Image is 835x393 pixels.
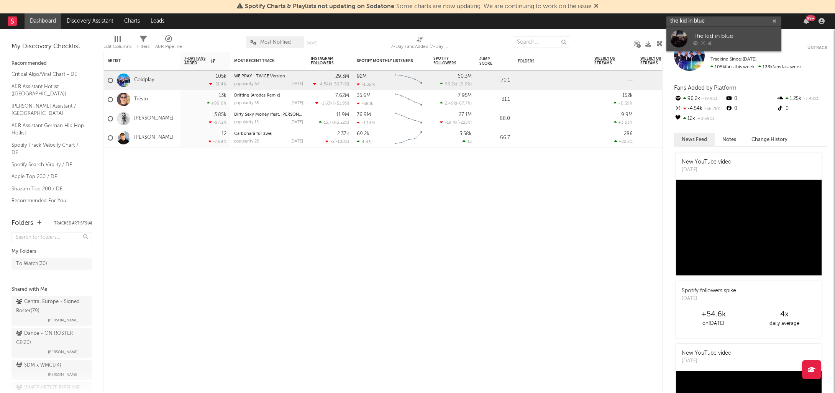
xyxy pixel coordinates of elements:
[11,219,33,228] div: Folders
[11,360,92,380] a: SDM x WMCE(4)[PERSON_NAME]
[682,166,732,174] div: [DATE]
[357,139,373,144] div: 4.43k
[445,82,456,87] span: 96.2k
[614,101,633,106] div: +0.39 %
[48,316,79,325] span: [PERSON_NAME]
[391,71,426,90] svg: Chart title
[458,93,472,98] div: 7.95M
[260,40,291,45] span: Most Notified
[695,117,714,121] span: +0.69 %
[184,56,209,65] span: 7-Day Fans Added
[622,93,633,98] div: 152k
[209,120,226,125] div: -97.2 %
[16,361,61,370] div: SDM x WMCE ( 4 )
[715,133,744,146] button: Notes
[16,259,47,269] div: To Watch ( 30 )
[234,74,303,79] div: WE PRAY - TWICE Version
[725,94,776,104] div: 0
[674,85,737,91] span: Fans Added by Platform
[479,114,510,123] div: 68.0
[702,107,722,111] span: -56.7k %
[614,139,633,144] div: +22.2 %
[459,131,472,136] div: 3.58k
[234,113,303,117] div: Dirty Sexy Money (feat. Charli XCX & French Montana) - Mesto Remix
[11,70,84,79] a: Critical Algo/Viral Chart - DE
[290,139,303,144] div: [DATE]
[11,42,92,51] div: My Discovery Checklist
[11,185,84,193] a: Shazam Top 200 / DE
[678,310,749,319] div: +54.6k
[11,258,92,270] a: To Watch(30)
[440,82,472,87] div: ( )
[307,41,317,45] button: Save
[25,13,61,29] a: Dashboard
[594,3,599,10] span: Dismiss
[445,102,456,106] span: 2.49k
[234,59,292,63] div: Most Recent Track
[710,65,755,69] span: 105k fans this week
[640,56,669,65] span: Weekly UK Streams
[725,104,776,114] div: 0
[806,15,815,21] div: 99 +
[440,120,472,125] div: ( )
[662,82,681,87] div: +14.4 %
[621,112,633,117] div: 9.9M
[468,140,472,144] span: 13
[336,112,349,117] div: 11.9M
[357,131,369,136] div: 69.2k
[666,16,781,26] input: Search for artists
[710,65,802,69] span: 133k fans last week
[335,93,349,98] div: 7.62M
[234,101,259,105] div: popularity: 55
[103,33,131,55] div: Edit Columns
[776,104,827,114] div: 0
[682,158,732,166] div: New YouTube video
[479,133,510,142] div: 66.7
[479,57,499,66] div: Jump Score
[332,82,348,87] span: -56.7k %
[320,102,333,106] span: -1.63k
[11,160,84,169] a: Spotify Search Virality / DE
[11,296,92,326] a: Central Europe - Signed Roster(79)[PERSON_NAME]
[801,97,818,101] span: -7.43 %
[234,132,272,136] a: Carbonara für zwei
[433,56,460,65] div: Spotify Followers
[744,133,795,146] button: Change History
[324,121,334,125] span: 13.7k
[315,101,349,106] div: ( )
[749,319,820,328] div: daily average
[594,56,621,65] span: Weekly US Streams
[290,120,303,124] div: [DATE]
[11,121,84,137] a: A&R Assistant German Hip Hop Hotlist
[682,287,736,295] div: Spotify followers spike
[674,94,725,104] div: 96.2k
[134,115,174,122] a: [PERSON_NAME]
[16,297,85,316] div: Central Europe - Signed Roster ( 79 )
[108,59,165,63] div: Artist
[219,93,226,98] div: 13k
[518,59,575,64] div: Folders
[234,74,285,79] a: WE PRAY - TWICE Version
[807,44,827,52] button: Untrack
[214,112,226,117] div: 3.85k
[134,96,148,103] a: Tiësto
[678,319,749,328] div: on [DATE]
[48,370,79,379] span: [PERSON_NAME]
[674,133,715,146] button: News Feed
[335,121,348,125] span: -3.22 %
[624,131,633,136] div: 286
[209,82,226,87] div: -21.4 %
[357,74,367,79] div: 92M
[334,102,348,106] span: +51.9 %
[16,329,85,347] div: Dance - ON ROSTER CE ( 20 )
[234,139,259,144] div: popularity: 26
[336,140,348,144] span: -100 %
[155,33,182,55] div: A&R Pipeline
[11,196,84,205] a: Recommended For You
[11,172,84,181] a: Apple Top 200 / DE
[234,82,259,86] div: popularity: 63
[804,18,809,24] button: 99+
[54,221,92,225] button: Tracked Artists(4)
[391,109,426,128] svg: Chart title
[318,82,331,87] span: -4.54k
